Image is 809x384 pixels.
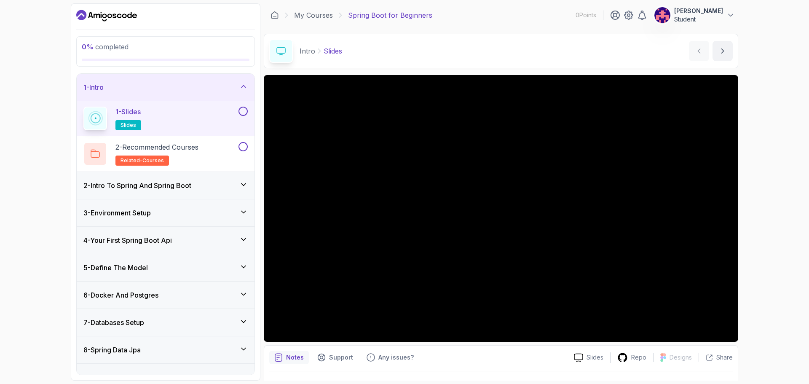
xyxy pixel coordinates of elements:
button: 8-Spring Data Jpa [77,336,254,363]
button: Share [699,353,733,362]
p: Spring Boot for Beginners [348,10,432,20]
h3: 2 - Intro To Spring And Spring Boot [83,180,191,191]
p: Designs [670,353,692,362]
span: slides [121,122,136,129]
h3: 3 - Environment Setup [83,208,151,218]
a: Slides [567,353,610,362]
p: Student [674,15,723,24]
button: Feedback button [362,351,419,364]
p: Any issues? [378,353,414,362]
span: completed [82,43,129,51]
p: Slides [587,353,603,362]
span: related-courses [121,157,164,164]
button: 2-Intro To Spring And Spring Boot [77,172,254,199]
a: My Courses [294,10,333,20]
h3: 6 - Docker And Postgres [83,290,158,300]
button: 7-Databases Setup [77,309,254,336]
button: next content [713,41,733,61]
span: 0 % [82,43,94,51]
button: user profile image[PERSON_NAME]Student [654,7,735,24]
p: Share [716,353,733,362]
button: previous content [689,41,709,61]
p: Support [329,353,353,362]
button: notes button [269,351,309,364]
p: Slides [324,46,342,56]
a: Dashboard [76,9,137,22]
h3: 9 - Crud [83,372,106,382]
iframe: chat widget [774,350,801,376]
p: 0 Points [576,11,596,19]
h3: 7 - Databases Setup [83,317,144,328]
p: 1 - Slides [115,107,141,117]
p: Intro [300,46,315,56]
p: Repo [631,353,646,362]
h3: 5 - Define The Model [83,263,148,273]
button: 5-Define The Model [77,254,254,281]
a: Dashboard [271,11,279,19]
button: 6-Docker And Postgres [77,282,254,309]
button: 1-Intro [77,74,254,101]
p: [PERSON_NAME] [674,7,723,15]
h3: 1 - Intro [83,82,104,92]
a: Repo [611,352,653,363]
iframe: chat widget [649,198,801,346]
p: 2 - Recommended Courses [115,142,198,152]
img: user profile image [654,7,670,23]
h3: 8 - Spring Data Jpa [83,345,141,355]
button: 1-Slidesslides [83,107,248,130]
button: 2-Recommended Coursesrelated-courses [83,142,248,166]
button: 3-Environment Setup [77,199,254,226]
button: Support button [312,351,358,364]
h3: 4 - Your First Spring Boot Api [83,235,172,245]
button: 4-Your First Spring Boot Api [77,227,254,254]
p: Notes [286,353,304,362]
